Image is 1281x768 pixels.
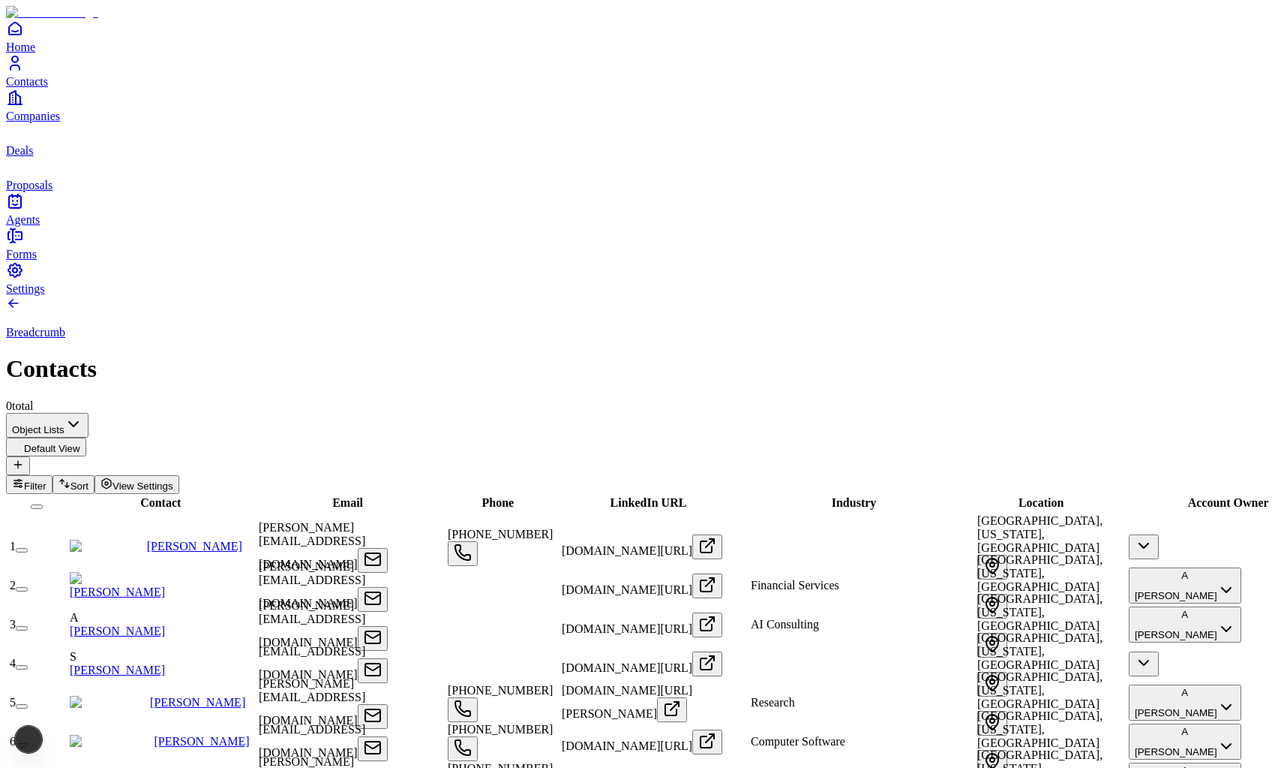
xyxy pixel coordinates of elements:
[10,696,16,709] span: 5
[10,735,16,748] span: 6
[977,553,1102,593] span: [GEOGRAPHIC_DATA], [US_STATE], [GEOGRAPHIC_DATA]
[6,300,1275,339] a: Breadcrumb
[10,657,16,670] span: 4
[259,645,365,681] span: [EMAIL_ADDRESS][DOMAIN_NAME]
[751,735,845,748] span: Computer Software
[448,541,478,566] button: Open
[448,528,553,541] span: [PHONE_NUMBER]
[6,89,1275,122] a: Companies
[692,652,722,676] button: Open
[6,261,1275,295] a: Settings
[70,480,88,492] span: Sort
[358,548,388,573] button: Open
[154,735,249,748] a: [PERSON_NAME]
[657,697,687,722] button: Open
[70,696,150,709] img: Dario Amodei
[692,613,722,637] button: Open
[6,213,40,226] span: Agents
[259,723,365,759] span: [EMAIL_ADDRESS][DOMAIN_NAME]
[70,735,154,748] img: Akshay Guthal
[692,535,722,559] button: Open
[259,599,365,649] span: [PERSON_NAME][EMAIL_ADDRESS][DOMAIN_NAME]
[977,592,1102,632] span: [GEOGRAPHIC_DATA], [US_STATE], [GEOGRAPHIC_DATA]
[448,697,478,722] button: Open
[751,696,795,709] span: Research
[562,622,692,635] span: [DOMAIN_NAME][URL]
[692,574,722,598] button: Open
[10,540,16,553] span: 1
[6,54,1275,88] a: Contacts
[259,677,365,727] span: [PERSON_NAME][EMAIL_ADDRESS][DOMAIN_NAME]
[358,587,388,612] button: Open
[692,730,722,754] button: Open
[751,579,839,592] span: Financial Services
[70,611,256,625] div: A
[6,158,1275,191] a: proposals
[6,20,1275,53] a: Home
[10,579,16,592] span: 2
[70,664,165,676] a: [PERSON_NAME]
[448,723,553,736] span: [PHONE_NUMBER]
[332,496,363,509] span: Email
[610,496,687,509] span: LinkedIn URL
[358,736,388,761] button: Open
[6,144,33,157] span: Deals
[6,438,86,456] button: Default View
[6,399,1275,413] div: 0 total
[1018,496,1063,509] span: Location
[70,540,147,553] img: Pete Koomen
[259,560,365,610] span: [PERSON_NAME][EMAIL_ADDRESS][DOMAIN_NAME]
[562,739,692,752] span: [DOMAIN_NAME][URL]
[70,586,165,598] a: [PERSON_NAME]
[6,282,45,295] span: Settings
[448,736,478,761] button: Open
[24,480,46,492] span: Filter
[6,179,52,191] span: Proposals
[751,618,819,631] span: AI Consulting
[1188,496,1269,509] span: Account Owner
[70,572,160,586] img: Niharika Mishra
[112,480,173,492] span: View Settings
[140,496,181,509] span: Contact
[358,658,388,683] button: Open
[482,496,514,509] span: Phone
[832,496,877,509] span: Industry
[562,661,692,674] span: [DOMAIN_NAME][URL]
[6,248,37,261] span: Forms
[977,631,1102,671] span: [GEOGRAPHIC_DATA], [US_STATE], [GEOGRAPHIC_DATA]
[6,6,98,20] img: Item Brain Logo
[977,670,1102,710] span: [GEOGRAPHIC_DATA], [US_STATE], [GEOGRAPHIC_DATA]
[448,684,553,697] span: [PHONE_NUMBER]
[147,540,242,553] a: [PERSON_NAME]
[70,625,165,637] a: [PERSON_NAME]
[94,475,179,494] button: View Settings
[6,192,1275,226] a: Agents
[562,544,692,557] span: [DOMAIN_NAME][URL]
[52,475,94,494] button: Sort
[6,326,1275,339] p: Breadcrumb
[358,626,388,651] button: Open
[10,618,16,631] span: 3
[358,704,388,729] button: Open
[562,583,692,596] span: [DOMAIN_NAME][URL]
[562,684,692,720] span: [DOMAIN_NAME][URL][PERSON_NAME]
[6,227,1275,261] a: Forms
[150,696,245,709] a: [PERSON_NAME]
[977,514,1102,554] span: [GEOGRAPHIC_DATA], [US_STATE], [GEOGRAPHIC_DATA]
[6,110,60,122] span: Companies
[6,75,48,88] span: Contacts
[6,475,52,494] button: Filter
[6,41,35,53] span: Home
[977,709,1102,749] span: [GEOGRAPHIC_DATA], [US_STATE], [GEOGRAPHIC_DATA]
[70,650,256,664] div: S
[6,355,1275,383] h1: Contacts
[259,521,365,571] span: [PERSON_NAME][EMAIL_ADDRESS][DOMAIN_NAME]
[6,123,1275,157] a: deals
